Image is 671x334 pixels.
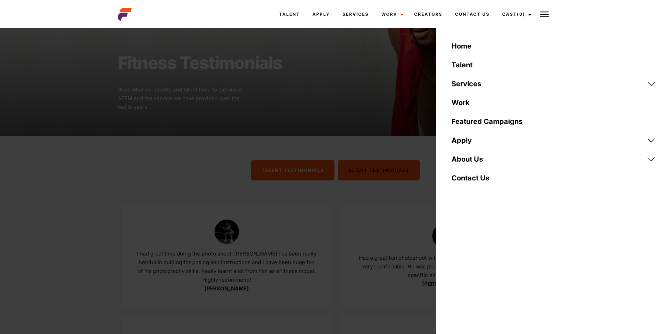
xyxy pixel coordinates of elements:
[447,112,660,131] a: Featured Campaigns
[447,37,660,55] a: Home
[408,3,449,25] a: Creators
[447,93,660,112] a: Work
[447,55,660,74] a: Talent
[540,10,549,18] img: Burger icon
[306,3,336,25] a: Apply
[422,281,467,287] strong: [PERSON_NAME]
[375,3,408,25] a: Work
[251,160,334,180] div: Talent Testimonials
[496,3,536,25] a: Cast(0)
[447,131,660,150] a: Apply
[118,7,132,21] img: cropped-aefm-brand-fav-22-square.png
[517,12,525,17] span: (0)
[204,285,249,292] strong: [PERSON_NAME]
[338,160,420,180] div: Client Testimonials
[447,169,660,187] a: Contact Us
[118,52,553,73] h1: Fitness Testimonials
[449,3,496,25] a: Contact Us
[118,86,242,110] span: Read what our clients and talent have to say about AEFM and the service we have provided over the...
[336,3,375,25] a: Services
[447,74,660,93] a: Services
[273,3,306,25] a: Talent
[136,249,317,284] p: I had great time doing the photo shoot, [PERSON_NAME] has been really helpful in guiding for posi...
[354,253,535,280] p: Had a great fun photoshoot with [PERSON_NAME] who made me feel very comfortable. He was professio...
[447,150,660,169] a: About Us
